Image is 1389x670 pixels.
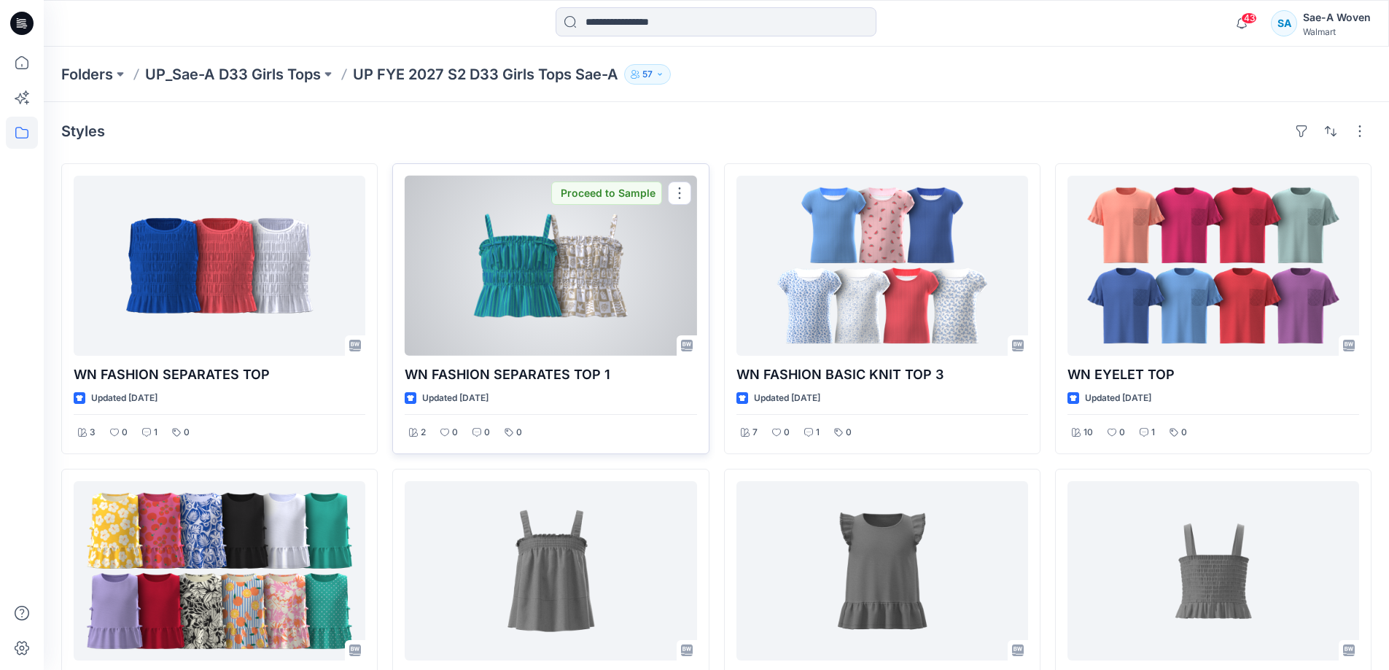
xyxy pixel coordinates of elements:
[846,425,852,440] p: 0
[1151,425,1155,440] p: 1
[1181,425,1187,440] p: 0
[74,365,365,385] p: WN FASHION SEPARATES TOP
[1067,176,1359,356] a: WN EYELET TOP
[405,365,696,385] p: WN FASHION SEPARATES TOP 1
[154,425,157,440] p: 1
[1067,365,1359,385] p: WN EYELET TOP
[624,64,671,85] button: 57
[1241,12,1257,24] span: 43
[816,425,820,440] p: 1
[736,176,1028,356] a: WN FASHION BASIC KNIT TOP 3
[405,481,696,661] a: WN FASHION SEPARATES TOP 1_Dropped
[74,176,365,356] a: WN FASHION SEPARATES TOP
[452,425,458,440] p: 0
[61,122,105,140] h4: Styles
[1271,10,1297,36] div: SA
[1083,425,1093,440] p: 10
[516,425,522,440] p: 0
[642,66,653,82] p: 57
[754,391,820,406] p: Updated [DATE]
[353,64,618,85] p: UP FYE 2027 S2 D33 Girls Tops Sae-A
[1085,391,1151,406] p: Updated [DATE]
[752,425,758,440] p: 7
[184,425,190,440] p: 0
[784,425,790,440] p: 0
[736,481,1028,661] a: WN TANK 2
[405,176,696,356] a: WN FASHION SEPARATES TOP 1
[122,425,128,440] p: 0
[91,391,157,406] p: Updated [DATE]
[736,365,1028,385] p: WN FASHION BASIC KNIT TOP 3
[421,425,426,440] p: 2
[1303,26,1371,37] div: Walmart
[61,64,113,85] a: Folders
[145,64,321,85] a: UP_Sae-A D33 Girls Tops
[422,391,489,406] p: Updated [DATE]
[484,425,490,440] p: 0
[74,481,365,661] a: WN TANK 1
[1067,481,1359,661] a: WN SEPARATE TOP 2
[1303,9,1371,26] div: Sae-A Woven
[90,425,96,440] p: 3
[1119,425,1125,440] p: 0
